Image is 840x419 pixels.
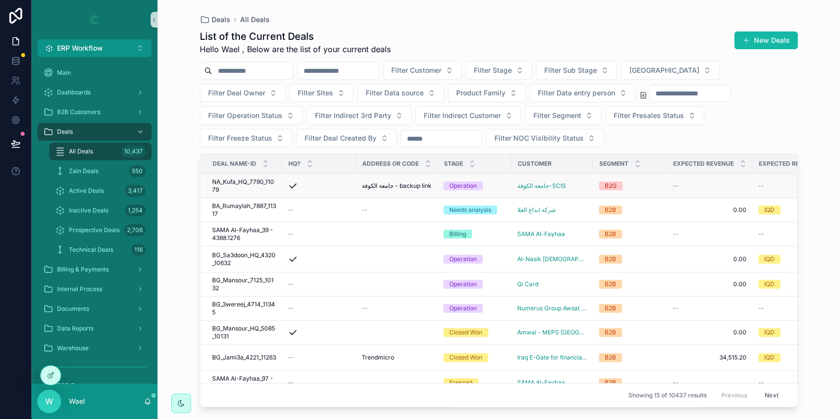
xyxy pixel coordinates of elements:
[599,206,661,214] a: B2B
[673,329,747,336] a: 0.00
[673,206,747,214] a: 0.00
[517,280,587,288] a: Qi Card
[362,206,432,214] a: --
[599,304,661,313] a: B2B
[212,251,276,267] a: BG_Sa3doon_HQ_4320_10632
[288,304,294,312] span: --
[517,329,587,336] span: Amwal - MEPS [GEOGRAPHIC_DATA]
[57,266,109,273] span: Billing & Payments
[764,280,775,289] div: IQD
[212,15,230,25] span: Deals
[362,160,419,168] span: Address or Code
[443,280,505,289] a: Operation
[208,133,272,143] span: Filter Freeze Status
[758,230,764,238] span: --
[200,15,230,25] a: Deals
[517,304,587,312] a: Numerus Group Awsat - Baghadad
[57,108,100,116] span: B2B Customers
[466,61,532,80] button: Select Button
[599,328,661,337] a: B2B
[37,123,152,141] a: Deals
[212,300,276,316] a: BG_3wereej_4714_11345
[69,246,113,254] span: Technical Deals
[208,88,265,98] span: Filter Deal Owner
[764,353,775,362] div: IQD
[517,206,587,214] a: شركة ابداع العلا
[296,129,397,148] button: Select Button
[673,379,679,387] span: --
[57,305,89,313] span: Documents
[734,31,798,49] button: New Deals
[673,230,679,238] span: --
[49,241,152,259] a: Technical Deals116
[208,111,282,120] span: Filter Operation Status
[628,391,706,399] span: Showing 15 of 10437 results
[31,57,157,384] div: scrollable content
[443,206,505,214] a: Needs analysis
[673,255,747,263] span: 0.00
[533,111,581,120] span: Filter Segment
[45,395,53,407] span: W
[57,43,103,53] span: ERP Workflow
[517,379,587,387] a: SAMA Al-Fayhaa
[212,202,276,218] a: BA_Rumaylah_7887_11317
[517,354,587,361] span: Iraq E-Gate for financial services (Switch)
[37,84,152,101] a: Dashboards
[37,39,152,57] button: Select Button
[298,88,333,98] span: Filter Sites
[362,182,432,190] span: جامعة الكوفة - backup link
[517,182,566,190] span: جامعة الكوفة-SCIS
[518,160,552,168] span: Customer
[288,206,294,214] span: --
[125,185,146,197] div: 3,417
[495,133,584,143] span: Filter NOC Visibility Status
[599,353,661,362] a: B2B
[57,344,89,352] span: Warehouse
[288,354,350,361] a: --
[289,84,353,102] button: Select Button
[49,162,152,180] a: Zain Deals550
[449,353,482,362] div: Closed Won
[443,353,505,362] a: Closed Won
[486,129,604,148] button: Select Button
[517,280,538,288] a: Qi Card
[517,206,556,214] span: شركة ابداع العلا
[517,255,587,263] a: Al-Nasik [DEMOGRAPHIC_DATA] Bank
[305,133,376,143] span: Filter Deal Created By
[449,206,491,214] div: Needs analysis
[517,379,565,387] a: SAMA Al-Fayhaa
[673,379,747,387] a: --
[307,106,411,125] button: Select Button
[288,354,294,361] span: --
[200,84,285,102] button: Select Button
[443,378,505,387] a: Freezed
[288,304,350,312] a: --
[213,160,256,168] span: Deal Name-ID
[362,304,432,312] a: --
[288,160,301,168] span: HQ?
[544,65,597,75] span: Filter Sub Stage
[764,255,775,264] div: IQD
[517,230,587,238] a: SAMA Al-Fayhaa
[449,328,482,337] div: Closed Won
[449,378,472,387] div: Freezed
[673,280,747,288] a: 0.00
[69,187,104,195] span: Active Deals
[599,255,661,264] a: B2B
[449,255,477,264] div: Operation
[673,304,679,312] span: --
[212,226,276,242] a: SAMA Al-Fayhaa_39 - 4388.1276
[212,375,276,390] a: SAMA Al-Fayhaa_97 - 4388.3227
[212,354,276,361] a: BG_Jami3a_4221_11263
[69,148,93,155] span: All Deals
[517,182,587,190] a: جامعة الكوفة-SCIS
[517,230,565,238] a: SAMA Al-Fayhaa
[69,167,98,175] span: Zain Deals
